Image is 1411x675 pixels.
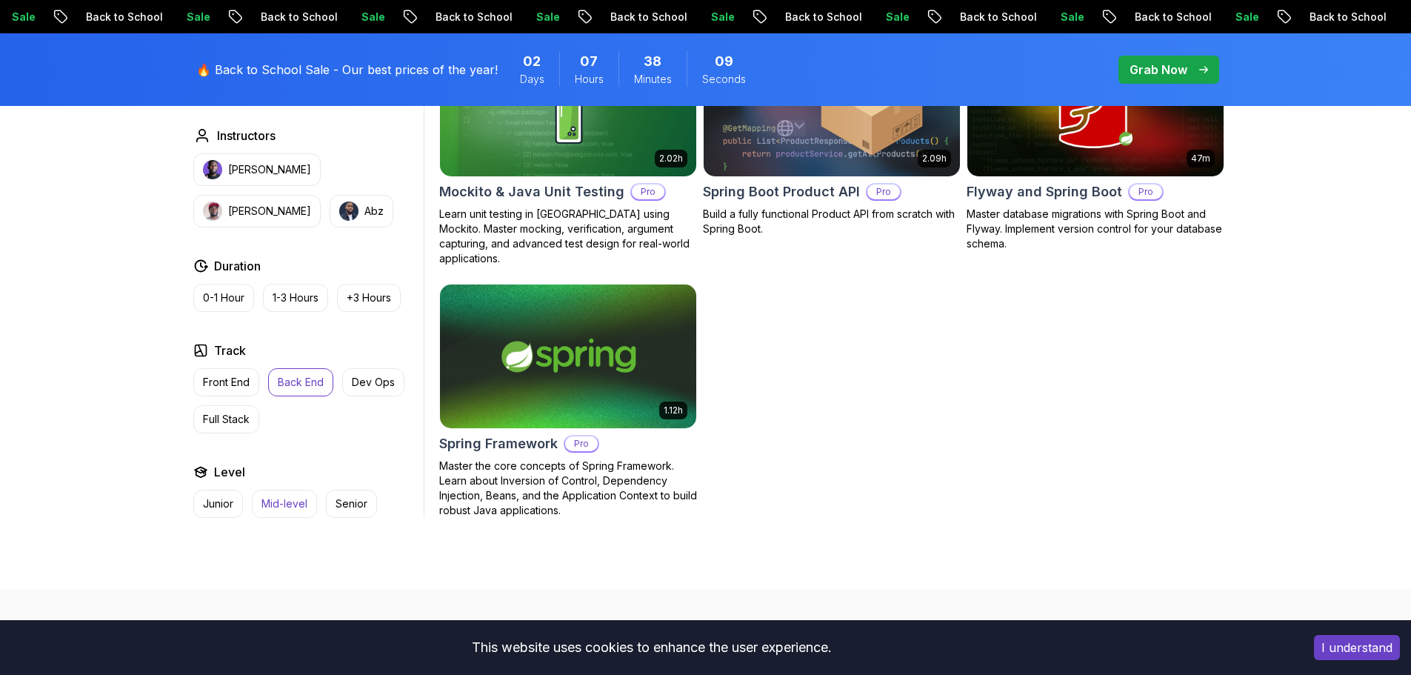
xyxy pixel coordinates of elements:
h2: Flyway and Spring Boot [967,182,1122,202]
button: instructor imgAbz [330,195,393,227]
p: Build a fully functional Product API from scratch with Spring Boot. [703,207,961,236]
button: 0-1 Hour [193,284,254,312]
p: Sale [1047,10,1095,24]
button: 1-3 Hours [263,284,328,312]
img: instructor img [203,202,222,221]
button: Junior [193,490,243,518]
p: Pro [867,184,900,199]
p: Learn unit testing in [GEOGRAPHIC_DATA] using Mockito. Master mocking, verification, argument cap... [439,207,697,266]
p: Dev Ops [352,375,395,390]
p: 47m [1191,153,1210,164]
p: Senior [336,496,367,511]
h2: Level [214,463,245,481]
h2: Spring Boot Product API [703,182,860,202]
a: Flyway and Spring Boot card47mFlyway and Spring BootProMaster database migrations with Spring Boo... [967,33,1224,252]
h2: Instructors [217,127,276,144]
button: Accept cookies [1314,635,1400,660]
span: 38 Minutes [644,51,661,72]
p: Sale [173,10,221,24]
button: Senior [326,490,377,518]
h2: Track [214,342,246,359]
button: instructor img[PERSON_NAME] [193,153,321,186]
span: Hours [575,72,604,87]
button: Mid-level [252,490,317,518]
p: 2.02h [659,153,683,164]
p: Back to School [73,10,173,24]
button: Back End [268,368,333,396]
p: [PERSON_NAME] [228,204,311,219]
p: Sale [698,10,745,24]
button: Front End [193,368,259,396]
button: Dev Ops [342,368,404,396]
p: Back to School [947,10,1047,24]
button: instructor img[PERSON_NAME] [193,195,321,227]
p: Front End [203,375,250,390]
p: 🔥 Back to School Sale - Our best prices of the year! [196,61,498,79]
p: 1.12h [664,405,683,416]
div: This website uses cookies to enhance the user experience. [11,631,1292,664]
button: Full Stack [193,405,259,433]
span: Minutes [634,72,672,87]
span: Seconds [702,72,746,87]
p: Sale [1222,10,1270,24]
img: Spring Framework card [440,285,696,428]
p: Full Stack [203,412,250,427]
p: [PERSON_NAME] [228,162,311,177]
p: Back to School [597,10,698,24]
span: Days [520,72,544,87]
a: Mockito & Java Unit Testing card2.02hNEWMockito & Java Unit TestingProLearn unit testing in [GEOG... [439,33,697,267]
p: Pro [632,184,664,199]
img: instructor img [339,202,358,221]
button: +3 Hours [337,284,401,312]
p: Back to School [247,10,348,24]
p: Back to School [1121,10,1222,24]
p: 2.09h [922,153,947,164]
img: instructor img [203,160,222,179]
p: Master the core concepts of Spring Framework. Learn about Inversion of Control, Dependency Inject... [439,459,697,518]
p: Back to School [772,10,873,24]
p: Back to School [1296,10,1397,24]
a: Spring Framework card1.12hSpring FrameworkProMaster the core concepts of Spring Framework. Learn ... [439,284,697,518]
a: Spring Boot Product API card2.09hSpring Boot Product APIProBuild a fully functional Product API f... [703,33,961,237]
p: Junior [203,496,233,511]
p: 1-3 Hours [273,290,318,305]
p: Pro [565,436,598,451]
p: Sale [348,10,396,24]
span: 9 Seconds [715,51,733,72]
h2: Mockito & Java Unit Testing [439,182,624,202]
p: Abz [364,204,384,219]
p: Pro [1130,184,1162,199]
p: Sale [873,10,920,24]
p: Master database migrations with Spring Boot and Flyway. Implement version control for your databa... [967,207,1224,251]
h2: Duration [214,257,261,275]
span: 2 Days [523,51,541,72]
p: +3 Hours [347,290,391,305]
p: Mid-level [261,496,307,511]
p: Back End [278,375,324,390]
span: 7 Hours [580,51,598,72]
p: Back to School [422,10,523,24]
p: 0-1 Hour [203,290,244,305]
p: Grab Now [1130,61,1187,79]
p: Sale [523,10,570,24]
h2: Spring Framework [439,433,558,454]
